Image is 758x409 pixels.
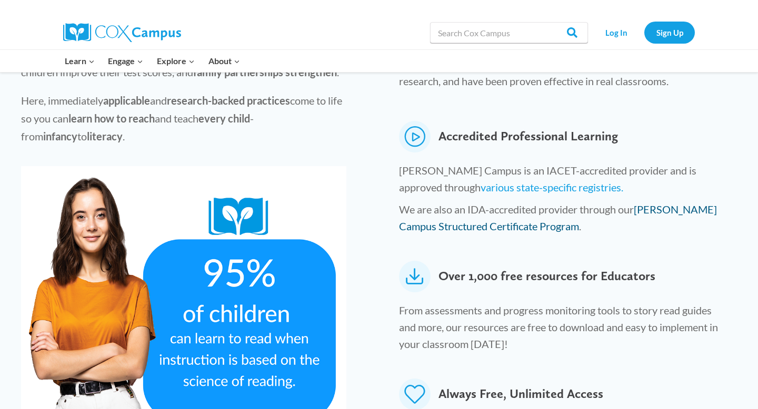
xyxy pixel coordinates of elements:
[593,22,695,43] nav: Secondary Navigation
[58,50,102,72] button: Child menu of Learn
[43,130,77,142] strong: infancy
[644,22,695,43] a: Sign Up
[193,66,337,78] strong: family partnerships strengthen
[593,22,639,43] a: Log In
[21,12,339,78] span: When teachers practice what is on the [PERSON_NAME][GEOGRAPHIC_DATA], they see . Children of all ...
[399,302,730,357] p: From assessments and progress monitoring tools to story read guides and more, our resources are f...
[58,50,246,72] nav: Primary Navigation
[202,50,247,72] button: Child menu of About
[481,181,623,193] a: various state-specific registries.
[68,112,155,125] strong: learn how to reach
[399,162,730,201] p: [PERSON_NAME] Campus is an IACET-accredited provider and is approved through
[399,201,730,240] p: We are also an IDA-accredited provider through our .
[399,203,717,232] a: [PERSON_NAME] Campus Structured Certificate Program
[103,94,150,107] strong: applicable
[63,23,181,42] img: Cox Campus
[399,56,730,95] p: Our courses provide trusted content, informed by more than 20 years of research, and have been pr...
[198,112,250,125] strong: every child
[102,50,151,72] button: Child menu of Engage
[87,130,123,142] strong: literacy
[150,50,202,72] button: Child menu of Explore
[438,121,618,152] span: Accredited Professional Learning
[167,94,290,107] strong: research-backed practices
[430,22,588,43] input: Search Cox Campus
[438,261,655,292] span: Over 1,000 free resources for Educators
[21,94,342,142] span: Here, immediately and come to life so you can and teach - from to .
